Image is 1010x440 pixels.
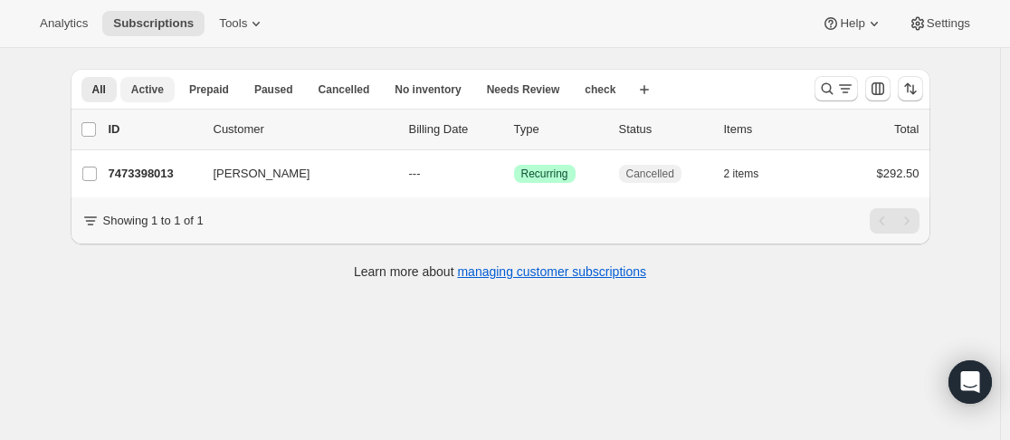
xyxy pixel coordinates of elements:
[514,120,605,139] div: Type
[487,82,560,97] span: Needs Review
[585,82,615,97] span: check
[102,11,205,36] button: Subscriptions
[219,16,247,31] span: Tools
[898,11,981,36] button: Settings
[354,263,646,281] p: Learn more about
[898,76,923,101] button: Sort the results
[203,159,384,188] button: [PERSON_NAME]
[927,16,970,31] span: Settings
[109,120,919,139] div: IDCustomerBilling DateTypeStatusItemsTotal
[40,16,88,31] span: Analytics
[619,120,710,139] p: Status
[189,82,229,97] span: Prepaid
[877,167,919,180] span: $292.50
[870,208,919,234] nav: Pagination
[457,264,646,279] a: managing customer subscriptions
[815,76,858,101] button: Search and filter results
[92,82,106,97] span: All
[109,165,199,183] p: 7473398013
[113,16,194,31] span: Subscriptions
[29,11,99,36] button: Analytics
[395,82,461,97] span: No inventory
[948,360,992,404] div: Open Intercom Messenger
[254,82,293,97] span: Paused
[724,120,815,139] div: Items
[109,120,199,139] p: ID
[409,120,500,139] p: Billing Date
[521,167,568,181] span: Recurring
[319,82,370,97] span: Cancelled
[630,77,659,102] button: Create new view
[208,11,276,36] button: Tools
[724,161,779,187] button: 2 items
[840,16,864,31] span: Help
[409,167,421,180] span: ---
[103,212,204,230] p: Showing 1 to 1 of 1
[811,11,893,36] button: Help
[214,165,310,183] span: [PERSON_NAME]
[109,161,919,187] div: 7473398013[PERSON_NAME]---SuccessRecurringCancelled2 items$292.50
[214,120,395,139] p: Customer
[626,167,674,181] span: Cancelled
[865,76,891,101] button: Customize table column order and visibility
[894,120,919,139] p: Total
[724,167,759,181] span: 2 items
[131,82,164,97] span: Active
